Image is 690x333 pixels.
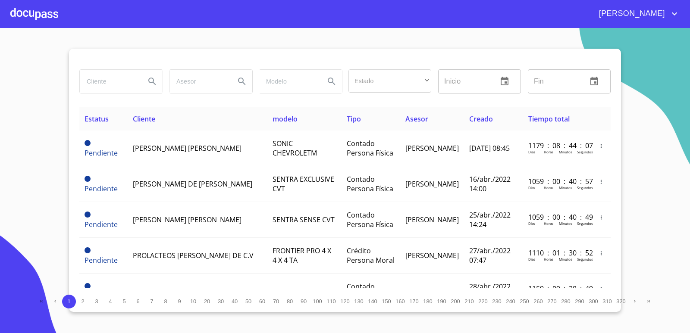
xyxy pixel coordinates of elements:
span: 110 [326,298,336,305]
span: 20 [204,298,210,305]
p: Horas [544,257,553,261]
span: Pendiente [85,255,118,265]
span: 60 [259,298,265,305]
input: search [80,70,138,93]
span: 80 [287,298,293,305]
p: Minutos [559,185,572,190]
span: Pendiente [85,184,118,193]
span: [PERSON_NAME] [405,286,459,296]
span: 25/abr./2022 14:24 [469,210,511,229]
button: 260 [531,295,545,308]
span: 3 [95,298,98,305]
input: search [259,70,318,93]
button: 190 [435,295,448,308]
span: Pendiente [85,220,118,229]
p: Horas [544,149,553,154]
span: 300 [589,298,598,305]
span: 100 [313,298,322,305]
span: [PERSON_NAME] [PERSON_NAME] [133,215,241,224]
p: Segundos [577,257,593,261]
p: Minutos [559,149,572,154]
p: Segundos [577,149,593,154]
button: 4 [103,295,117,308]
button: 280 [559,295,573,308]
button: 240 [504,295,517,308]
div: ​ [348,69,431,93]
span: Tiempo total [528,114,570,124]
button: 5 [117,295,131,308]
span: 5 [122,298,125,305]
button: 310 [600,295,614,308]
p: Dias [528,185,535,190]
span: 10 [190,298,196,305]
p: Horas [544,185,553,190]
span: Pendiente [85,140,91,146]
span: 230 [492,298,501,305]
span: FRONTIER PRO 4 X 4 X 4 TA [273,246,331,265]
span: 180 [423,298,432,305]
span: SONIC CHEVROLETM [273,139,317,158]
span: 320 [616,298,625,305]
button: 80 [283,295,297,308]
span: Contado Persona Física [347,174,393,193]
button: 50 [241,295,255,308]
button: 7 [145,295,159,308]
button: 120 [338,295,352,308]
p: 1059 : 00 : 40 : 57 [528,177,586,186]
span: 310 [602,298,612,305]
span: [PERSON_NAME] [405,179,459,189]
button: 160 [393,295,407,308]
button: 250 [517,295,531,308]
span: Creado [469,114,493,124]
span: 280 [561,298,570,305]
span: 270 [547,298,556,305]
span: BAIC X 35 [273,286,302,296]
button: 230 [490,295,504,308]
span: Tipo [347,114,361,124]
p: 1059 : 00 : 40 : 49 [528,212,586,222]
span: Pendiente [85,283,91,289]
button: 100 [310,295,324,308]
button: Search [232,71,252,92]
span: 6 [136,298,139,305]
span: 240 [506,298,515,305]
span: 260 [533,298,543,305]
p: 1179 : 08 : 44 : 07 [528,141,586,150]
span: 90 [301,298,307,305]
button: 8 [159,295,172,308]
span: 1 [67,298,70,305]
button: 70 [269,295,283,308]
span: 220 [478,298,487,305]
button: 10 [186,295,200,308]
span: 170 [409,298,418,305]
button: 270 [545,295,559,308]
p: 1159 : 09 : 28 : 49 [528,284,586,293]
span: 130 [354,298,363,305]
button: 6 [131,295,145,308]
span: 4 [109,298,112,305]
p: Dias [528,221,535,226]
span: Contado Persona Física [347,282,393,301]
button: 60 [255,295,269,308]
span: 190 [437,298,446,305]
span: [DATE] 08:45 [469,143,510,153]
button: 30 [214,295,228,308]
button: 200 [448,295,462,308]
p: Dias [528,149,535,154]
span: 9 [178,298,181,305]
button: 290 [573,295,586,308]
button: 170 [407,295,421,308]
button: account of current user [593,7,680,21]
button: 220 [476,295,490,308]
p: 1110 : 01 : 30 : 52 [528,248,586,258]
span: 210 [464,298,474,305]
button: 90 [297,295,310,308]
span: Contado Persona Física [347,210,393,229]
button: 320 [614,295,628,308]
span: Estatus [85,114,109,124]
span: SENTRA SENSE CVT [273,215,335,224]
p: Dias [528,257,535,261]
span: PROLACTEOS [PERSON_NAME] DE C.V [133,251,254,260]
button: 3 [90,295,103,308]
button: 140 [366,295,379,308]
